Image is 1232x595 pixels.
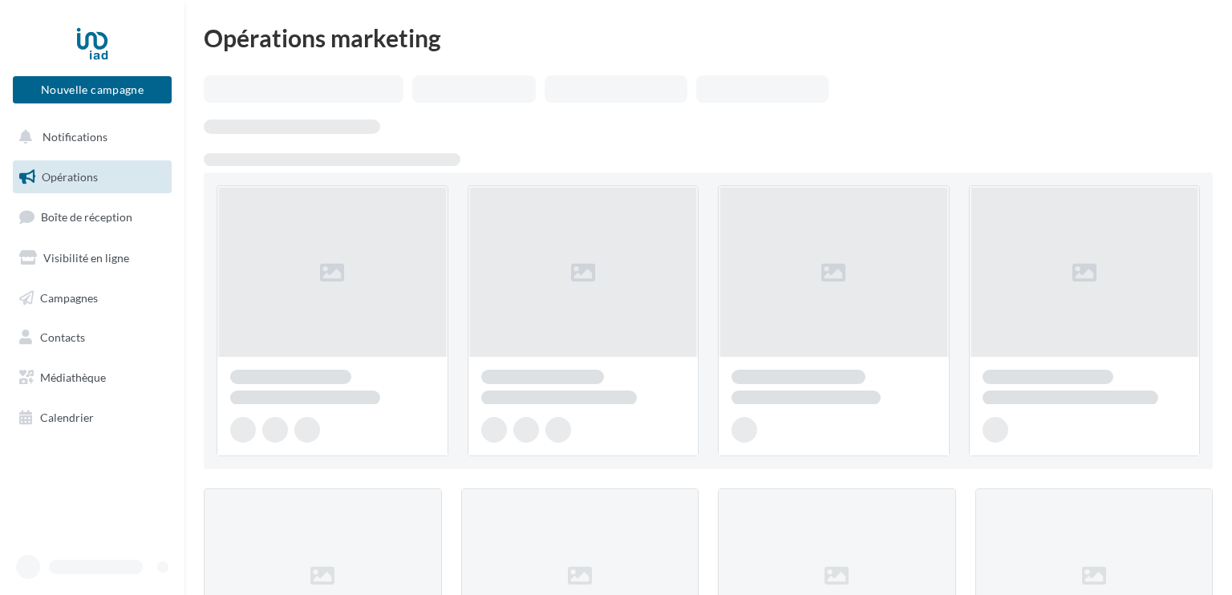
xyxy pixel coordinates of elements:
[10,361,175,395] a: Médiathèque
[10,200,175,234] a: Boîte de réception
[204,26,1213,50] div: Opérations marketing
[42,170,98,184] span: Opérations
[41,210,132,224] span: Boîte de réception
[10,401,175,435] a: Calendrier
[10,160,175,194] a: Opérations
[40,411,94,424] span: Calendrier
[43,251,129,265] span: Visibilité en ligne
[10,120,168,154] button: Notifications
[10,281,175,315] a: Campagnes
[10,321,175,354] a: Contacts
[40,330,85,344] span: Contacts
[40,290,98,304] span: Campagnes
[10,241,175,275] a: Visibilité en ligne
[40,370,106,384] span: Médiathèque
[13,76,172,103] button: Nouvelle campagne
[43,130,107,144] span: Notifications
